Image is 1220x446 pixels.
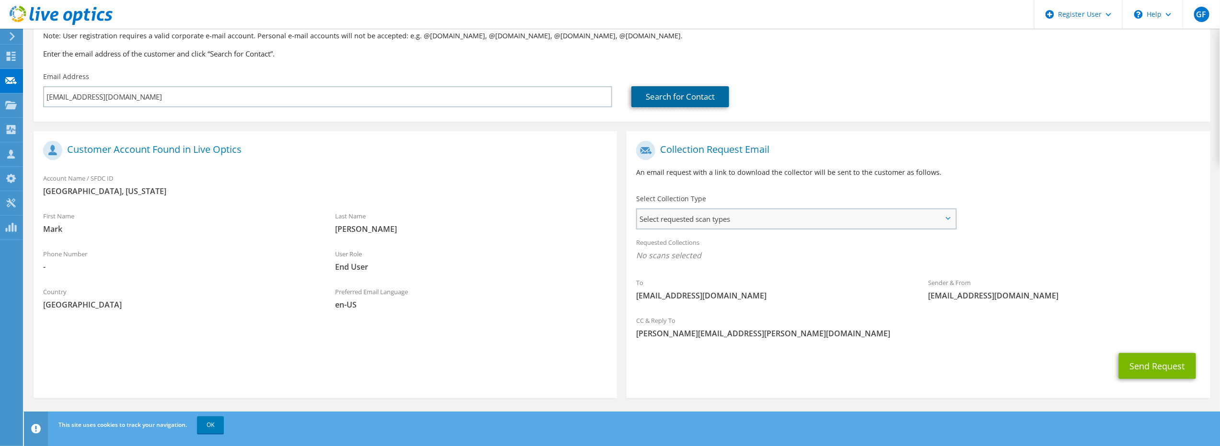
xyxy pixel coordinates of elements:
span: [PERSON_NAME] [335,224,608,234]
div: Last Name [325,206,617,239]
span: No scans selected [636,250,1200,261]
button: Send Request [1119,353,1196,379]
span: en-US [335,299,608,310]
span: - [43,262,316,272]
span: [EMAIL_ADDRESS][DOMAIN_NAME] [636,290,909,301]
svg: \n [1134,10,1143,19]
div: Phone Number [34,244,325,277]
div: Preferred Email Language [325,282,617,315]
h1: Collection Request Email [636,141,1196,160]
label: Email Address [43,72,89,81]
span: Mark [43,224,316,234]
div: Country [34,282,325,315]
div: First Name [34,206,325,239]
span: End User [335,262,608,272]
div: User Role [325,244,617,277]
p: An email request with a link to download the collector will be sent to the customer as follows. [636,167,1200,178]
span: [GEOGRAPHIC_DATA] [43,299,316,310]
label: Select Collection Type [636,194,706,204]
span: [GEOGRAPHIC_DATA], [US_STATE] [43,186,607,196]
p: Note: User registration requires a valid corporate e-mail account. Personal e-mail accounts will ... [43,31,1201,41]
a: Search for Contact [631,86,729,107]
div: Sender & From [918,273,1210,306]
div: Account Name / SFDC ID [34,168,617,201]
div: Requested Collections [627,232,1210,268]
div: To [627,273,918,306]
h3: Enter the email address of the customer and click “Search for Contact”. [43,48,1201,59]
div: CC & Reply To [627,310,1210,343]
span: [EMAIL_ADDRESS][DOMAIN_NAME] [928,290,1201,301]
span: [PERSON_NAME][EMAIL_ADDRESS][PERSON_NAME][DOMAIN_NAME] [636,328,1200,339]
span: GF [1194,7,1209,22]
a: OK [197,416,224,434]
span: This site uses cookies to track your navigation. [58,421,187,429]
h1: Customer Account Found in Live Optics [43,141,603,160]
span: Select requested scan types [637,209,955,229]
